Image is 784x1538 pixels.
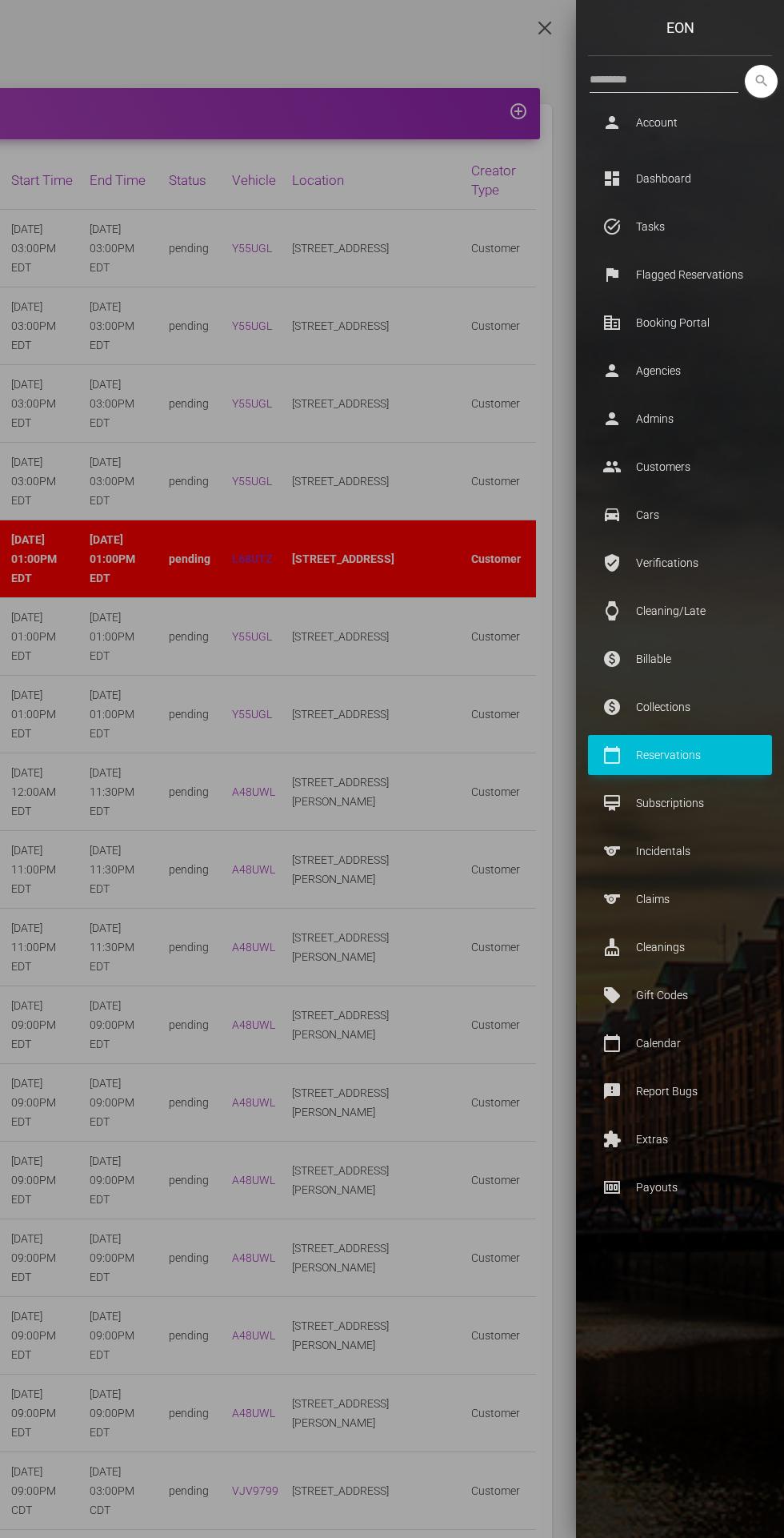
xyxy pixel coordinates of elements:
a: person Account [588,102,772,143]
p: Incidentals [600,839,760,863]
button: search [745,65,778,98]
a: sports Claims [588,879,772,919]
p: Extras [600,1127,760,1151]
p: Payouts [600,1175,760,1199]
a: person Agencies [588,351,772,391]
a: watch Cleaning/Late [588,591,772,631]
a: sports Incidentals [588,831,772,871]
p: Agencies [600,359,760,383]
a: paid Collections [588,687,772,727]
p: Customers [600,455,760,479]
a: person Admins [588,399,772,439]
p: Flagged Reservations [600,263,760,287]
p: Dashboard [600,167,760,191]
a: card_membership Subscriptions [588,783,772,823]
p: Verifications [600,551,760,575]
a: drive_eta Cars [588,495,772,535]
p: Admins [600,407,760,431]
a: verified_user Verifications [588,543,772,583]
p: Reservations [600,743,760,767]
a: calendar_today Calendar [588,1023,772,1063]
p: Subscriptions [600,791,760,815]
a: Eon [576,12,784,44]
p: Gift Codes [600,983,760,1007]
p: Cars [600,503,760,527]
p: Tasks [600,215,760,239]
a: cleaning_services Cleanings [588,927,772,967]
p: Account [600,110,760,135]
p: Booking Portal [600,311,760,335]
p: Cleaning/Late [600,599,760,623]
a: dashboard Dashboard [588,159,772,199]
p: Report Bugs [600,1079,760,1103]
a: money Payouts [588,1167,772,1207]
p: Calendar [600,1031,760,1055]
a: task_alt Tasks [588,207,772,247]
p: Claims [600,887,760,911]
a: flag Flagged Reservations [588,255,772,295]
a: feedback Report Bugs [588,1071,772,1111]
a: paid Billable [588,639,772,679]
p: Collections [600,695,760,719]
p: Billable [600,647,760,671]
a: calendar_today Reservations [588,735,772,775]
a: people Customers [588,447,772,487]
a: corporate_fare Booking Portal [588,303,772,343]
a: local_offer Gift Codes [588,975,772,1015]
p: Cleanings [600,935,760,959]
a: extension Extras [588,1119,772,1159]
